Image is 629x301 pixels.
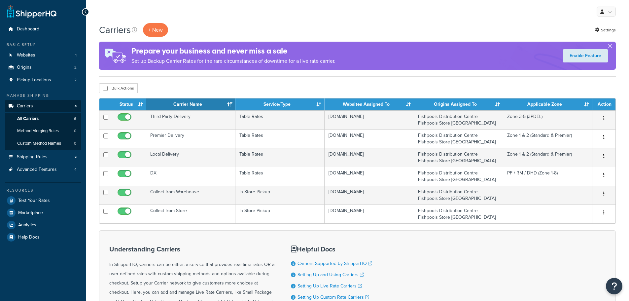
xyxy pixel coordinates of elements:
[146,205,235,223] td: Collect from Store
[291,245,377,253] h3: Helpful Docs
[5,195,81,207] a: Test Your Rates
[503,148,592,167] td: Zone 1 & 2 (Standard & Premier)
[5,188,81,193] div: Resources
[297,260,372,267] a: Carriers Supported by ShipperHQ
[74,128,76,134] span: 0
[17,128,59,134] span: Method Merging Rules
[5,113,81,125] a: All Carriers 6
[5,231,81,243] a: Help Docs
[235,148,325,167] td: Table Rates
[74,167,77,172] span: 4
[414,110,503,129] td: Fishpools Distribution Centre Fishpools Store [GEOGRAPHIC_DATA]
[235,167,325,186] td: Table Rates
[17,53,35,58] span: Websites
[5,164,81,176] li: Advanced Features
[18,235,40,240] span: Help Docs
[146,167,235,186] td: DX
[503,129,592,148] td: Zone 1 & 2 (Standard & Premier)
[235,205,325,223] td: In-Store Pickup
[74,65,77,70] span: 2
[5,100,81,150] li: Carriers
[5,100,81,112] a: Carriers
[5,137,81,150] li: Custom Method Names
[5,137,81,150] a: Custom Method Names 0
[131,46,335,56] h4: Prepare your business and never miss a sale
[5,74,81,86] li: Pickup Locations
[146,186,235,205] td: Collect from Warehouse
[5,74,81,86] a: Pickup Locations 2
[5,61,81,74] a: Origins 2
[235,129,325,148] td: Table Rates
[5,151,81,163] a: Shipping Rules
[235,186,325,205] td: In-Store Pickup
[17,26,39,32] span: Dashboard
[595,25,616,35] a: Settings
[297,271,364,278] a: Setting Up and Using Carriers
[325,110,414,129] td: [DOMAIN_NAME]
[99,42,131,70] img: ad-rules-rateshop-fe6ec290ccb7230408bd80ed9643f0289d75e0ffd9eb532fc0e269fcd187b520.png
[131,56,335,66] p: Set up Backup Carrier Rates for the rare circumstances of downtime for a live rate carrier.
[99,83,138,93] button: Bulk Actions
[18,198,50,204] span: Test Your Rates
[5,207,81,219] a: Marketplace
[18,210,43,216] span: Marketplace
[5,113,81,125] li: All Carriers
[325,205,414,223] td: [DOMAIN_NAME]
[235,110,325,129] td: Table Rates
[414,167,503,186] td: Fishpools Distribution Centre Fishpools Store [GEOGRAPHIC_DATA]
[325,148,414,167] td: [DOMAIN_NAME]
[235,98,325,110] th: Service/Type: activate to sort column ascending
[297,282,362,289] a: Setting Up Live Rate Carriers
[606,278,622,294] button: Open Resource Center
[112,98,146,110] th: Status: activate to sort column ascending
[146,129,235,148] td: Premier Delivery
[74,77,77,83] span: 2
[5,61,81,74] li: Origins
[5,49,81,61] a: Websites 1
[503,98,592,110] th: Applicable Zone: activate to sort column ascending
[17,65,32,70] span: Origins
[18,222,36,228] span: Analytics
[325,167,414,186] td: [DOMAIN_NAME]
[5,23,81,35] a: Dashboard
[563,49,608,62] a: Enable Feature
[5,125,81,137] li: Method Merging Rules
[503,167,592,186] td: PF / RM / DHD (Zone 1-8)
[74,141,76,146] span: 0
[297,294,369,301] a: Setting Up Custom Rate Carriers
[75,53,77,58] span: 1
[5,164,81,176] a: Advanced Features 4
[414,205,503,223] td: Fishpools Distribution Centre Fishpools Store [GEOGRAPHIC_DATA]
[143,23,168,37] button: + New
[146,148,235,167] td: Local Delivery
[5,219,81,231] a: Analytics
[503,110,592,129] td: Zone 3-5 (3PDEL)
[325,186,414,205] td: [DOMAIN_NAME]
[17,103,33,109] span: Carriers
[7,5,56,18] a: ShipperHQ Home
[414,186,503,205] td: Fishpools Distribution Centre Fishpools Store [GEOGRAPHIC_DATA]
[146,110,235,129] td: Third Party Delivery
[414,148,503,167] td: Fishpools Distribution Centre Fishpools Store [GEOGRAPHIC_DATA]
[5,42,81,48] div: Basic Setup
[414,129,503,148] td: Fishpools Distribution Centre Fishpools Store [GEOGRAPHIC_DATA]
[17,77,51,83] span: Pickup Locations
[325,98,414,110] th: Websites Assigned To: activate to sort column ascending
[17,141,61,146] span: Custom Method Names
[99,23,131,36] h1: Carriers
[146,98,235,110] th: Carrier Name: activate to sort column ascending
[109,245,274,253] h3: Understanding Carriers
[74,116,76,122] span: 6
[17,167,57,172] span: Advanced Features
[414,98,503,110] th: Origins Assigned To: activate to sort column ascending
[5,93,81,98] div: Manage Shipping
[17,116,39,122] span: All Carriers
[5,49,81,61] li: Websites
[5,125,81,137] a: Method Merging Rules 0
